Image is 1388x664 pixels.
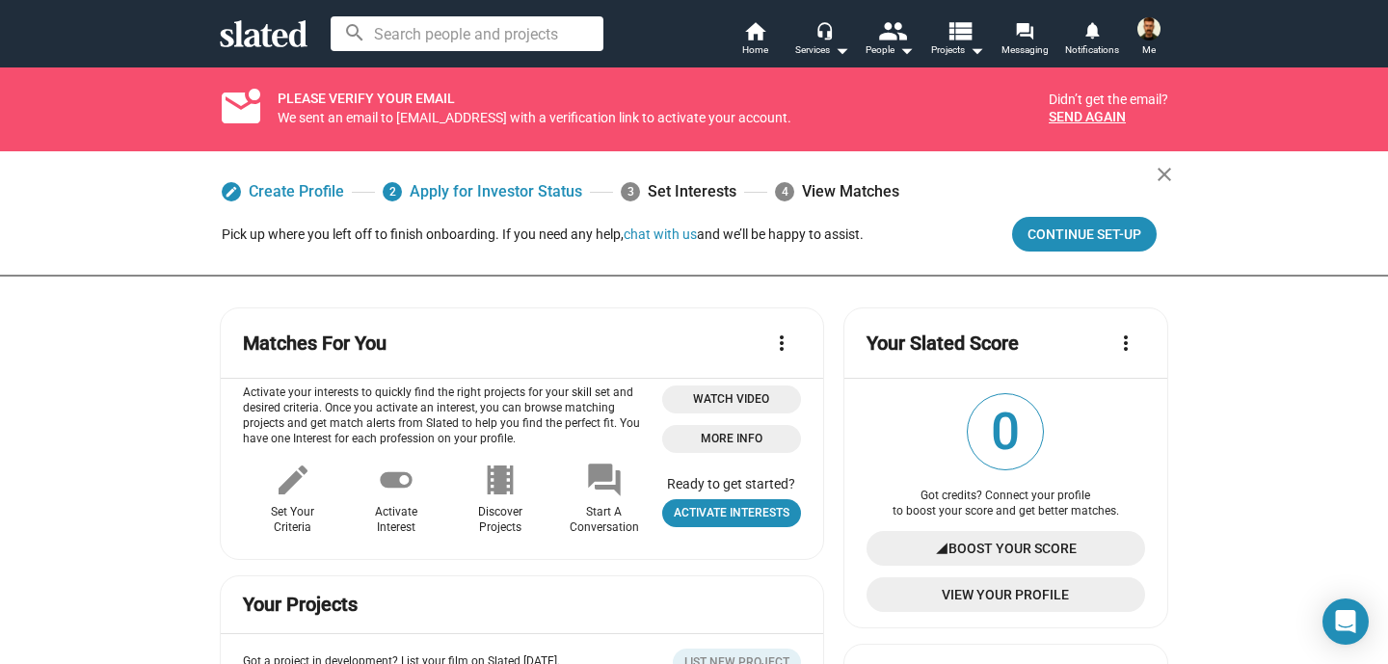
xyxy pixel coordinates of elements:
span: 0 [968,394,1043,469]
button: Projects [923,19,991,62]
mat-icon: forum [585,461,624,499]
mat-card-title: Your Slated Score [867,331,1019,357]
div: Got credits? Connect your profile to boost your score and get better matches. [867,489,1145,519]
span: View Your Profile [882,577,1130,612]
mat-icon: forum [1015,21,1033,40]
span: 2 [383,182,402,201]
a: View Your Profile [867,577,1145,612]
button: Continue Set-up [1012,217,1157,252]
div: Set Your Criteria [271,505,314,536]
img: weflkv dd [1137,17,1161,40]
a: 2Apply for Investor Status [383,174,582,209]
mat-icon: arrow_drop_down [894,39,918,62]
mat-icon: close [1153,163,1176,186]
button: Open 'Opportunities Intro Video' dialog [662,385,801,413]
div: Ready to get started? [662,476,801,491]
mat-icon: arrow_drop_down [965,39,988,62]
a: Open user profile page - opportunities tab [662,499,801,527]
mat-icon: mark_email_unread [218,96,264,120]
p: Activate your interests to quickly find the right projects for your skill set and desired criteri... [243,385,654,447]
button: Services [788,19,856,62]
span: Activate Interests [674,503,789,523]
div: Didn’t get the email? [1049,91,1168,109]
div: We sent an email to [EMAIL_ADDRESS] with a verification link to activate your account. [278,109,1033,127]
mat-icon: notifications [1082,20,1101,39]
span: Projects [931,39,984,62]
div: Activate Interest [375,505,417,536]
mat-icon: home [743,19,766,42]
span: 3 [621,182,640,201]
a: More Info [662,425,801,453]
mat-icon: headset_mic [815,21,833,39]
mat-card-title: Matches For You [243,331,387,357]
mat-icon: signal_cellular_4_bar [935,531,948,566]
mat-icon: arrow_drop_down [830,39,853,62]
span: Continue Set-up [1028,217,1141,252]
a: Boost Your Score [867,531,1145,566]
mat-icon: more_vert [770,332,793,355]
button: chat with us [624,226,697,242]
span: Messaging [1001,39,1049,62]
button: weflkv ddMe [1126,13,1172,64]
span: Me [1142,39,1156,62]
input: Search people and projects [331,16,603,51]
mat-icon: people [878,16,906,44]
button: People [856,19,923,62]
a: Messaging [991,19,1058,62]
div: Pick up where you left off to finish onboarding. If you need any help, and we’ll be happy to assist. [222,226,864,244]
mat-icon: toggle_on [377,461,415,499]
span: Notifications [1065,39,1119,62]
div: View Matches [775,174,899,209]
a: Home [721,19,788,62]
div: People [866,39,914,62]
div: Start A Conversation [570,505,639,536]
div: Services [795,39,849,62]
a: Create Profile [222,174,344,209]
mat-card-title: Your Projects [243,592,358,618]
span: Home [742,39,768,62]
mat-icon: edit [274,461,312,499]
div: Set Interests [621,174,736,209]
mat-icon: view_list [946,16,974,44]
span: Watch Video [674,389,789,410]
span: 4 [775,182,794,201]
button: Send again [1049,109,1126,124]
div: Discover Projects [478,505,522,536]
span: More Info [674,429,789,449]
mat-icon: local_movies [481,461,520,499]
div: PLEASE VERIFY YOUR EMAIL [278,86,1033,108]
mat-icon: more_vert [1114,332,1137,355]
a: Notifications [1058,19,1126,62]
mat-icon: edit [225,185,238,199]
div: Open Intercom Messenger [1322,598,1369,645]
span: Boost Your Score [948,531,1077,566]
